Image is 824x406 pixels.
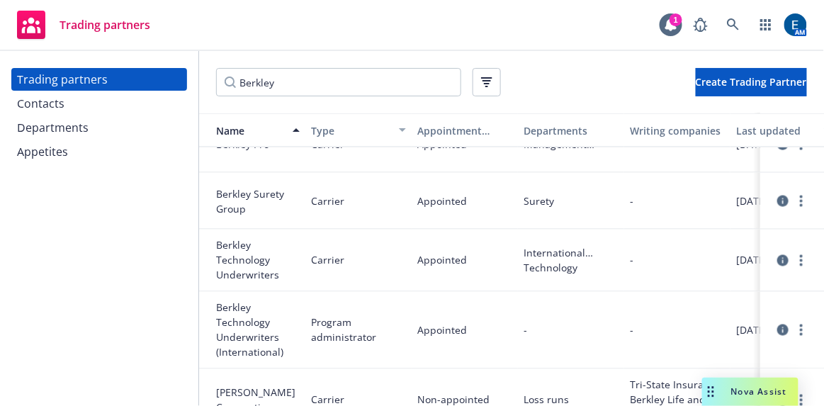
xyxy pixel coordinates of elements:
[17,116,89,139] div: Departments
[719,11,747,39] a: Search
[524,193,619,208] span: Surety
[311,253,344,268] span: Carrier
[417,323,467,338] span: Appointed
[736,193,768,208] span: [DATE]
[793,193,810,210] a: more
[630,323,633,338] span: -
[736,323,768,338] span: [DATE]
[60,19,150,30] span: Trading partners
[11,68,187,91] a: Trading partners
[731,385,787,397] span: Nova Assist
[216,68,461,96] input: Filter by keyword...
[305,113,412,147] button: Type
[524,123,619,138] div: Departments
[11,140,187,163] a: Appetites
[524,323,527,338] span: -
[687,11,715,39] a: Report a Bug
[205,123,284,138] div: Name
[311,193,344,208] span: Carrier
[624,113,730,147] button: Writing companies
[736,253,768,268] span: [DATE]
[630,193,633,208] span: -
[17,140,68,163] div: Appetites
[17,92,64,115] div: Contacts
[216,238,300,283] span: Berkley Technology Underwriters
[702,378,720,406] div: Drag to move
[774,322,791,339] a: circleInformation
[216,300,300,360] span: Berkley Technology Underwriters (International)
[774,193,791,210] a: circleInformation
[11,5,156,45] a: Trading partners
[793,322,810,339] a: more
[417,193,467,208] span: Appointed
[11,116,187,139] a: Departments
[774,252,791,269] a: circleInformation
[311,315,406,345] span: Program administrator
[784,13,807,36] img: photo
[417,253,467,268] span: Appointed
[736,123,815,138] div: Last updated
[630,123,725,138] div: Writing companies
[696,75,807,89] span: Create Trading Partner
[793,252,810,269] a: more
[518,113,624,147] button: Departments
[216,186,300,216] span: Berkley Surety Group
[630,253,633,268] span: -
[417,123,512,138] div: Appointment status
[696,68,807,96] button: Create Trading Partner
[752,11,780,39] a: Switch app
[412,113,518,147] button: Appointment status
[11,92,187,115] a: Contacts
[524,261,619,276] span: Technology
[630,378,725,393] span: Tri-State Insurance Company of [US_STATE]
[670,13,682,26] div: 1
[311,123,390,138] div: Type
[702,378,798,406] button: Nova Assist
[524,246,619,261] span: International Technology
[17,68,108,91] div: Trading partners
[199,113,305,147] button: Name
